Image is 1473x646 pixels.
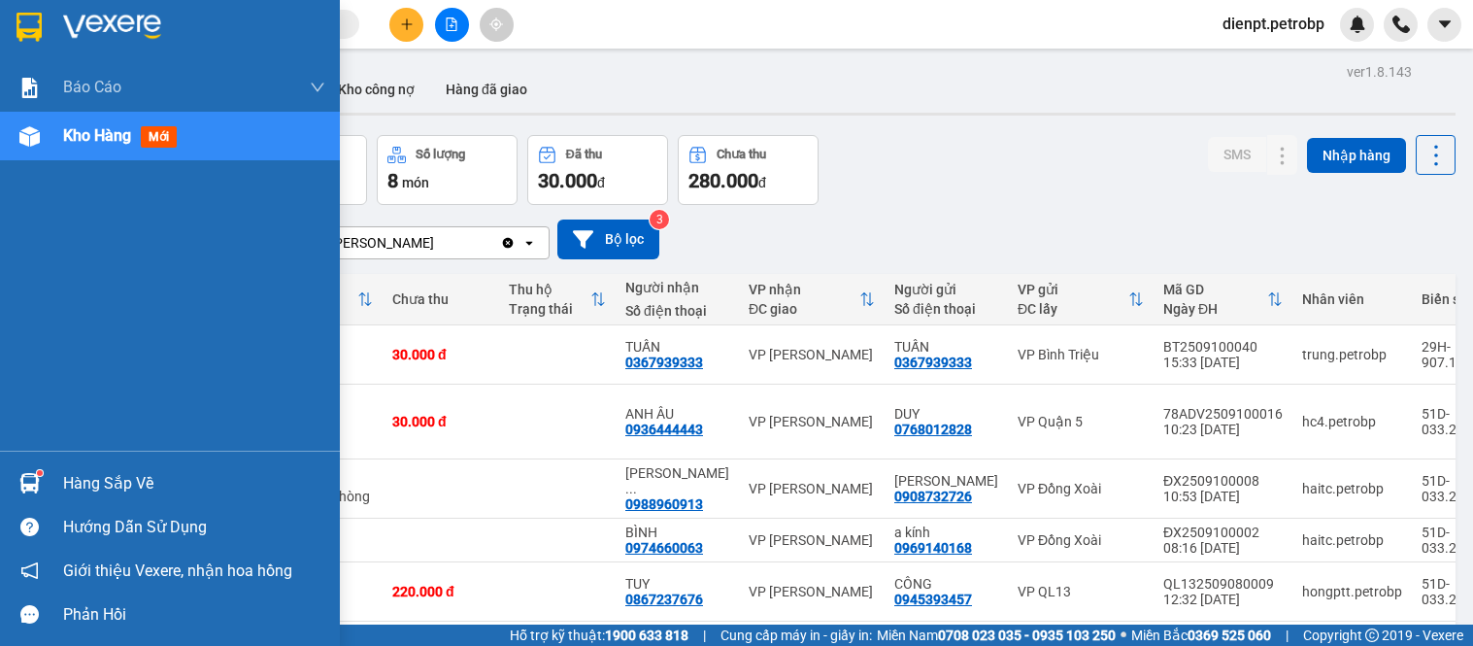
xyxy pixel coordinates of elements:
button: Kho công nợ [322,66,430,113]
div: QL132509080009 [1163,576,1283,592]
div: ANH ÂU [625,406,729,422]
div: DUY [894,406,998,422]
span: notification [20,561,39,580]
span: 8 [387,169,398,192]
span: Miền Nam [877,625,1116,646]
sup: 3 [650,210,669,229]
span: aim [489,17,503,31]
span: món [402,175,429,190]
div: NGUYỄN THÁI BÌNH [625,465,729,496]
span: 280.000 [688,169,758,192]
span: mới [141,126,177,148]
div: Phản hồi [63,600,325,629]
div: 0768012828 [894,422,972,437]
div: VP [PERSON_NAME] [749,414,875,429]
span: đ [758,175,766,190]
div: 08:16 [DATE] [1163,540,1283,556]
strong: 1900 633 818 [605,628,688,643]
div: Ngày ĐH [1163,301,1267,317]
span: | [1286,625,1289,646]
div: ver 1.8.143 [1347,61,1412,83]
img: warehouse-icon [19,473,40,493]
div: BT2509100040 [1163,339,1283,355]
div: VP [PERSON_NAME] [749,347,875,362]
div: VP Đồng Xoài [1018,481,1144,496]
strong: 0708 023 035 - 0935 103 250 [938,628,1116,643]
button: Nhập hàng [1307,138,1406,173]
div: VP [PERSON_NAME] [749,584,875,599]
div: BÌNH [625,525,729,540]
button: Đã thu30.000đ [527,135,668,205]
div: Người nhận [625,280,729,295]
div: VP gửi [1018,282,1128,297]
button: caret-down [1427,8,1461,42]
div: Người gửi [894,282,998,297]
span: file-add [445,17,458,31]
div: Nhân viên [1302,291,1402,307]
img: logo-vxr [17,13,42,42]
div: VP nhận [749,282,859,297]
div: 0867237676 [625,592,703,607]
sup: 1 [37,470,43,476]
button: SMS [1208,137,1266,172]
div: 15:33 [DATE] [1163,355,1283,370]
div: 30.000 đ [392,347,489,362]
span: 30.000 [538,169,597,192]
span: ... [625,481,637,496]
span: Hỗ trợ kỹ thuật: [510,625,688,646]
div: haitc.petrobp [1302,532,1402,548]
div: 30.000 đ [392,414,489,429]
div: CÔNG [894,576,998,592]
div: VP [PERSON_NAME] [310,233,434,253]
div: Thu hộ [509,282,590,297]
div: 12:32 [DATE] [1163,592,1283,607]
div: Trạng thái [509,301,590,317]
div: 0988960913 [625,496,703,512]
button: plus [389,8,423,42]
div: ĐC giao [749,301,859,317]
div: 0367939333 [625,355,703,370]
div: 220.000 đ [392,584,489,599]
th: Toggle SortBy [739,274,885,325]
img: warehouse-icon [19,126,40,147]
div: Hướng dẫn sử dụng [63,513,325,542]
span: down [310,80,325,95]
div: TUẤN [894,339,998,355]
span: Miền Bắc [1131,625,1271,646]
span: message [20,605,39,624]
div: 0969140168 [894,540,972,556]
div: 10:53 [DATE] [1163,489,1283,504]
div: a kính [894,525,998,540]
div: VP QL13 [1018,584,1144,599]
div: Số lượng [416,148,465,161]
div: Số điện thoại [625,303,729,319]
span: đ [597,175,605,190]
span: copyright [1365,629,1379,642]
div: hc4.petrobp [1302,414,1402,429]
input: Selected VP Minh Hưng. [436,233,438,253]
th: Toggle SortBy [499,274,616,325]
div: trung.petrobp [1302,347,1402,362]
span: ⚪️ [1121,631,1126,639]
div: VP [PERSON_NAME] [749,481,875,496]
div: Chưa thu [717,148,766,161]
div: Mã GD [1163,282,1267,297]
img: solution-icon [19,78,40,98]
div: 78ADV2509100016 [1163,406,1283,422]
span: question-circle [20,518,39,536]
button: Hàng đã giao [430,66,543,113]
button: file-add [435,8,469,42]
div: VP Bình Triệu [1018,347,1144,362]
div: 0367939333 [894,355,972,370]
div: 0945393457 [894,592,972,607]
div: 0974660063 [625,540,703,556]
strong: 0369 525 060 [1188,628,1271,643]
div: hongptt.petrobp [1302,584,1402,599]
img: phone-icon [1392,16,1410,33]
svg: Clear value [500,235,516,251]
button: aim [480,8,514,42]
button: Số lượng8món [377,135,518,205]
img: icon-new-feature [1349,16,1366,33]
span: plus [400,17,414,31]
div: 0908732726 [894,489,972,504]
